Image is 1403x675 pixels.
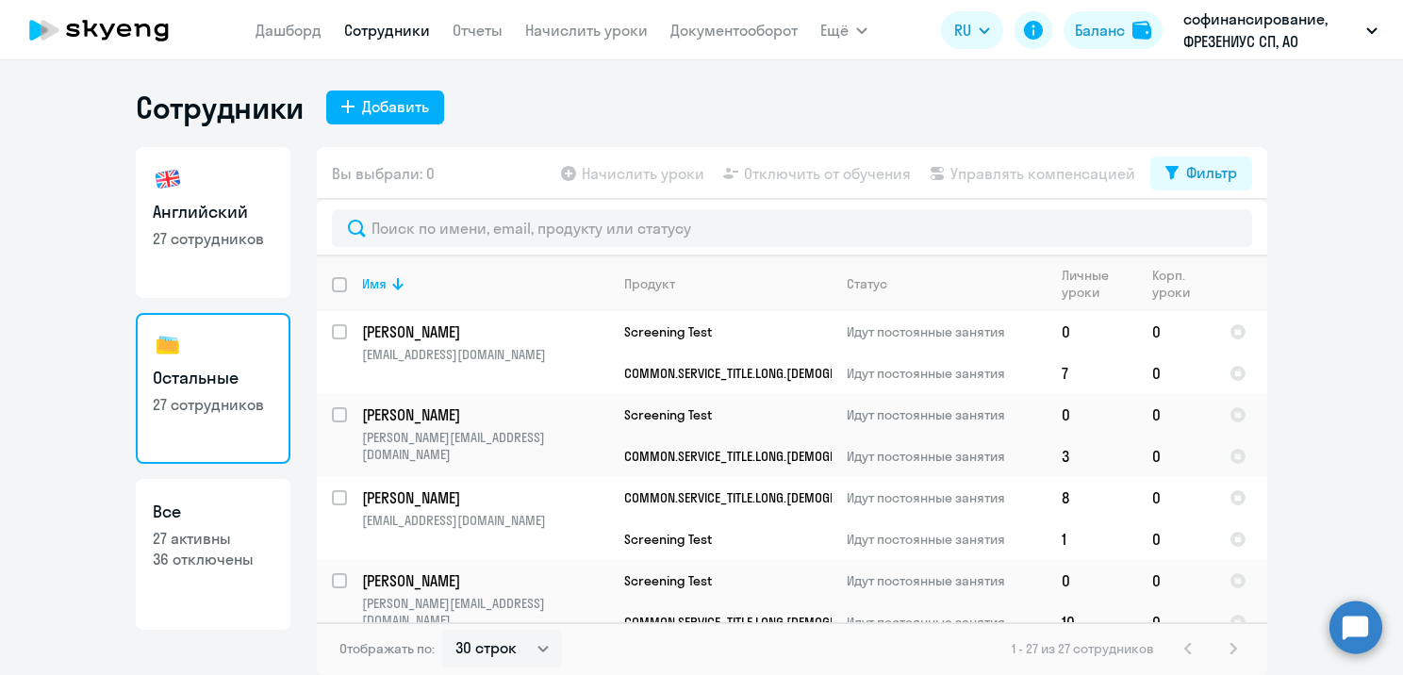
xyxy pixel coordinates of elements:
span: COMMON.SERVICE_TITLE.LONG.[DEMOGRAPHIC_DATA] [624,448,906,465]
td: 0 [1137,436,1214,477]
h3: Английский [153,200,273,224]
p: Идут постоянные занятия [847,406,1046,423]
p: Идут постоянные занятия [847,323,1046,340]
div: Баланс [1075,19,1125,41]
td: 0 [1047,394,1137,436]
td: 0 [1137,394,1214,436]
span: COMMON.SERVICE_TITLE.LONG.[DEMOGRAPHIC_DATA] [624,614,906,631]
p: [PERSON_NAME][EMAIL_ADDRESS][DOMAIN_NAME] [362,429,608,463]
a: [PERSON_NAME][PERSON_NAME][EMAIL_ADDRESS][DOMAIN_NAME] [362,404,608,463]
span: Ещё [820,19,849,41]
button: софинансирование, ФРЕЗЕНИУС СП, АО [1174,8,1387,53]
a: [PERSON_NAME][EMAIL_ADDRESS][DOMAIN_NAME] [362,487,608,529]
p: Идут постоянные занятия [847,614,1046,631]
span: Screening Test [624,323,712,340]
button: Фильтр [1150,156,1252,190]
div: Корп. уроки [1152,267,1213,301]
button: Ещё [820,11,867,49]
p: [PERSON_NAME] [362,321,608,342]
p: Идут постоянные занятия [847,365,1046,382]
p: [PERSON_NAME] [362,570,608,591]
h3: Все [153,500,273,524]
p: [EMAIL_ADDRESS][DOMAIN_NAME] [362,512,608,529]
div: Добавить [362,95,429,118]
p: [PERSON_NAME][EMAIL_ADDRESS][DOMAIN_NAME] [362,595,608,629]
p: Идут постоянные занятия [847,448,1046,465]
span: Screening Test [624,406,712,423]
a: Остальные27 сотрудников [136,313,290,464]
span: Screening Test [624,531,712,548]
a: Английский27 сотрудников [136,147,290,298]
span: COMMON.SERVICE_TITLE.LONG.[DEMOGRAPHIC_DATA] [624,365,906,382]
p: 27 сотрудников [153,394,273,415]
img: english [153,164,183,194]
p: 27 сотрудников [153,228,273,249]
span: Вы выбрали: 0 [332,162,435,185]
span: Отображать по: [339,640,435,657]
a: Сотрудники [344,21,430,40]
a: Дашборд [256,21,322,40]
td: 3 [1047,436,1137,477]
p: Идут постоянные занятия [847,489,1046,506]
p: [PERSON_NAME] [362,404,608,425]
div: Статус [847,275,887,292]
a: Начислить уроки [525,21,648,40]
td: 0 [1137,311,1214,353]
div: Имя [362,275,387,292]
p: софинансирование, ФРЕЗЕНИУС СП, АО [1183,8,1359,53]
td: 7 [1047,353,1137,394]
p: 27 активны [153,528,273,549]
button: RU [941,11,1003,49]
p: Идут постоянные занятия [847,531,1046,548]
span: 1 - 27 из 27 сотрудников [1012,640,1154,657]
span: Screening Test [624,572,712,589]
h3: Остальные [153,366,273,390]
div: Личные уроки [1062,267,1136,301]
p: Идут постоянные занятия [847,572,1046,589]
img: others [153,330,183,360]
div: Продукт [624,275,675,292]
a: Все27 активны36 отключены [136,479,290,630]
a: [PERSON_NAME][PERSON_NAME][EMAIL_ADDRESS][DOMAIN_NAME] [362,570,608,629]
button: Добавить [326,91,444,124]
img: balance [1132,21,1151,40]
td: 10 [1047,601,1137,643]
p: [PERSON_NAME] [362,487,608,508]
button: Балансbalance [1064,11,1163,49]
td: 0 [1137,560,1214,601]
td: 8 [1047,477,1137,519]
td: 1 [1047,519,1137,560]
p: [EMAIL_ADDRESS][DOMAIN_NAME] [362,346,608,363]
span: RU [954,19,971,41]
p: 36 отключены [153,549,273,569]
td: 0 [1137,477,1214,519]
input: Поиск по имени, email, продукту или статусу [332,209,1252,247]
td: 0 [1047,560,1137,601]
div: Фильтр [1186,161,1237,184]
div: Имя [362,275,608,292]
a: [PERSON_NAME][EMAIL_ADDRESS][DOMAIN_NAME] [362,321,608,363]
td: 0 [1047,311,1137,353]
h1: Сотрудники [136,89,304,126]
a: Документооборот [670,21,798,40]
span: COMMON.SERVICE_TITLE.LONG.[DEMOGRAPHIC_DATA] [624,489,906,506]
a: Отчеты [453,21,503,40]
td: 0 [1137,601,1214,643]
td: 0 [1137,519,1214,560]
td: 0 [1137,353,1214,394]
